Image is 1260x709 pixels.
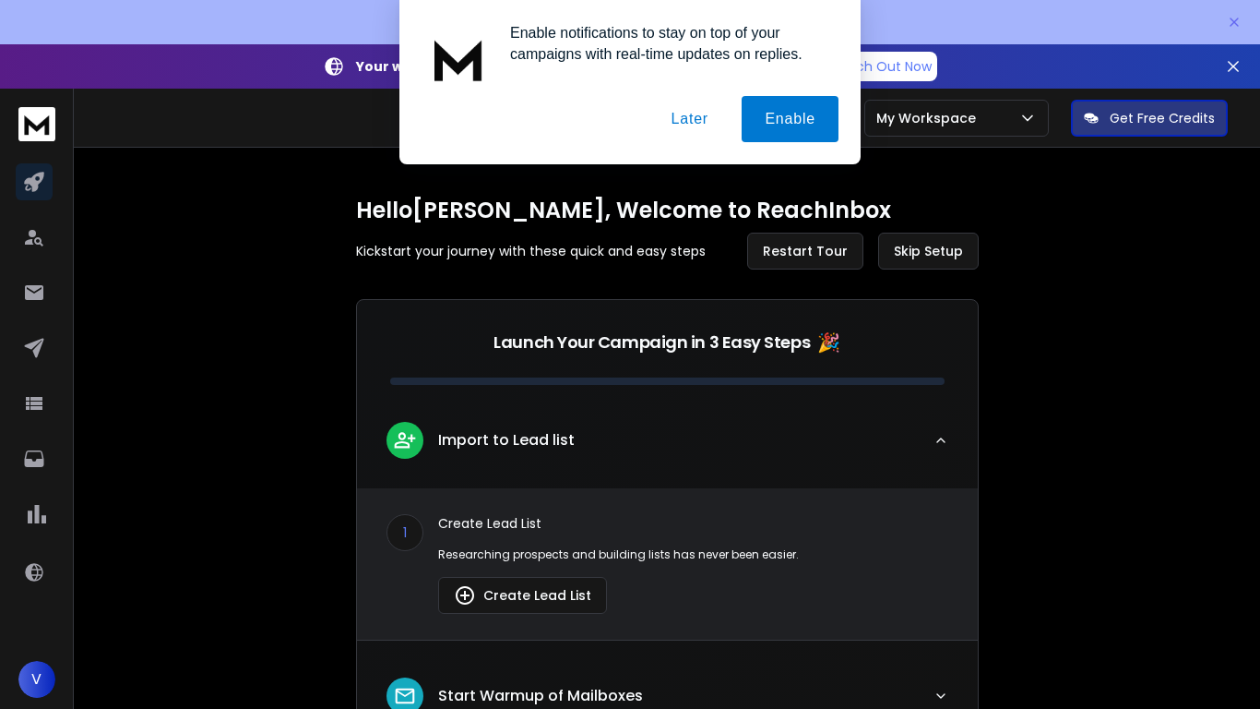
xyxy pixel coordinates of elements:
[878,233,979,270] button: Skip Setup
[454,584,476,607] img: lead
[495,22,838,65] div: Enable notifications to stay on top of your campaigns with real-time updates on replies.
[742,96,838,142] button: Enable
[356,196,979,225] h1: Hello [PERSON_NAME] , Welcome to ReachInbox
[493,330,810,355] p: Launch Your Campaign in 3 Easy Steps
[386,514,423,551] div: 1
[393,684,417,708] img: lead
[393,428,417,451] img: lead
[648,96,731,142] button: Later
[438,429,575,451] p: Import to Lead list
[438,685,643,707] p: Start Warmup of Mailboxes
[438,514,948,533] p: Create Lead List
[356,242,706,260] p: Kickstart your journey with these quick and easy steps
[18,661,55,698] button: V
[438,577,607,614] button: Create Lead List
[422,22,495,96] img: notification icon
[438,547,948,562] p: Researching prospects and building lists has never been easier.
[747,233,863,270] button: Restart Tour
[894,242,963,260] span: Skip Setup
[357,488,978,640] div: leadImport to Lead list
[357,407,978,488] button: leadImport to Lead list
[817,330,840,355] span: 🎉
